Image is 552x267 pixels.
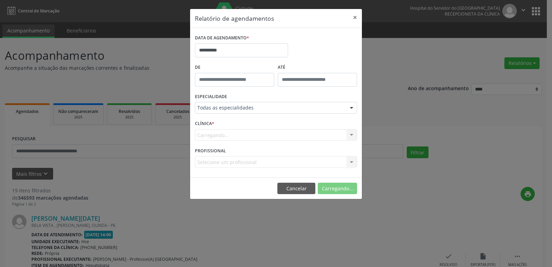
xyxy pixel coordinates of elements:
[195,33,249,44] label: DATA DE AGENDAMENTO
[318,183,357,194] button: Carregando...
[195,118,214,129] label: CLÍNICA
[195,14,274,23] h5: Relatório de agendamentos
[195,92,227,102] label: ESPECIALIDADE
[348,9,362,26] button: Close
[278,62,357,73] label: ATÉ
[195,145,226,156] label: PROFISSIONAL
[277,183,315,194] button: Cancelar
[197,104,343,111] span: Todas as especialidades
[195,62,274,73] label: De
